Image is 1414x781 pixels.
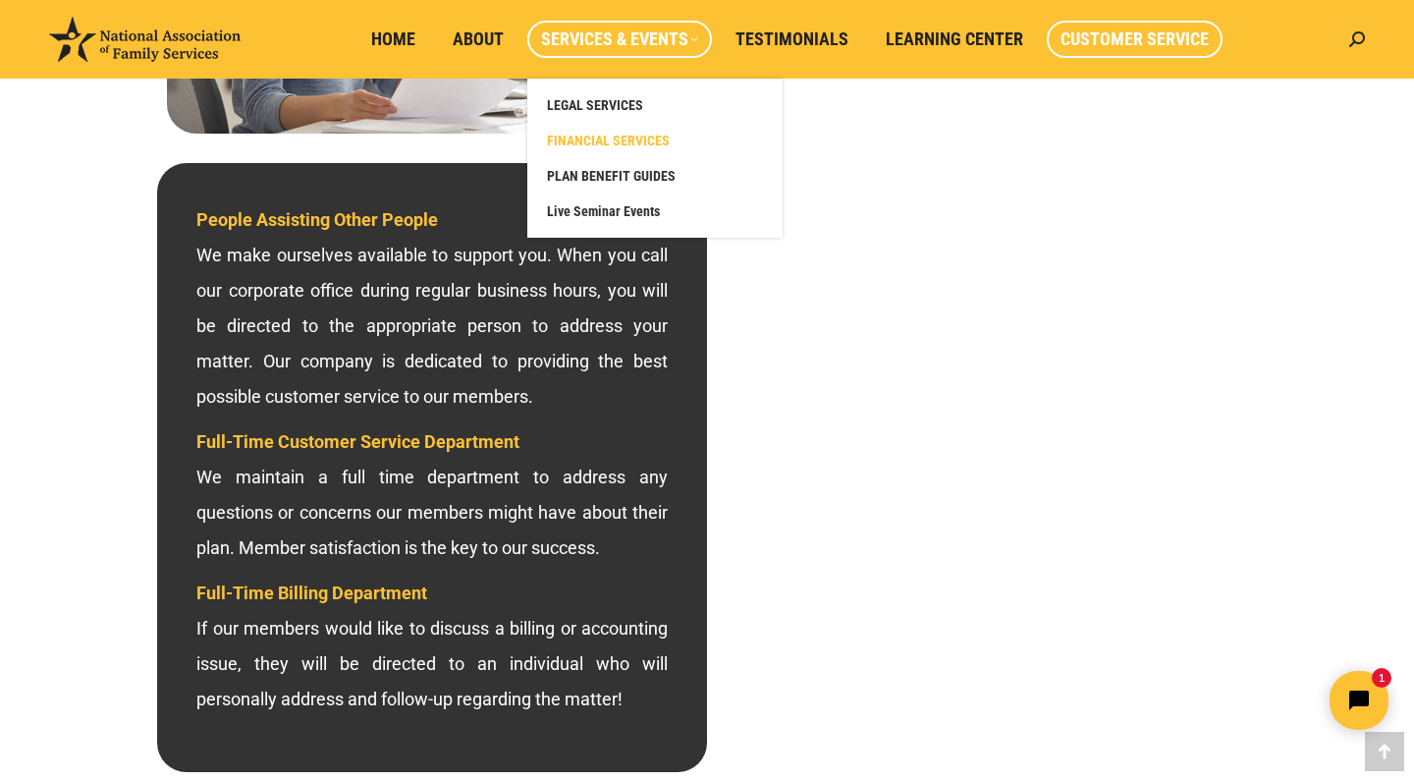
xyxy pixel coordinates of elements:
[196,209,438,230] span: People Assisting Other People
[735,28,848,50] span: Testimonials
[1060,28,1209,50] span: Customer Service
[439,21,517,58] a: About
[537,194,773,229] a: Live Seminar Events
[1067,654,1405,747] iframe: Tidio Chat
[49,17,241,62] img: National Association of Family Services
[196,431,668,558] span: We maintain a full time department to address any questions or concerns our members might have ab...
[717,173,1247,762] iframe: 2300 East Katella Ave Suite 450 Anaheim Ca 92806
[547,132,670,149] span: FINANCIAL SERVICES
[1047,21,1223,58] a: Customer Service
[547,167,676,185] span: PLAN BENEFIT GUIDES
[453,28,504,50] span: About
[357,21,429,58] a: Home
[886,28,1023,50] span: Learning Center
[872,21,1037,58] a: Learning Center
[547,96,643,114] span: LEGAL SERVICES
[541,28,698,50] span: Services & Events
[722,21,862,58] a: Testimonials
[196,583,427,603] span: Full-Time Billing Department
[537,123,773,158] a: FINANCIAL SERVICES
[537,87,773,123] a: LEGAL SERVICES
[196,209,668,407] span: We make ourselves available to support you. When you call our corporate office during regular bus...
[196,431,519,452] span: Full-Time Customer Service Department
[371,28,415,50] span: Home
[537,158,773,194] a: PLAN BENEFIT GUIDES
[196,583,668,709] span: If our members would like to discuss a billing or accounting issue, they will be directed to an i...
[547,202,660,220] span: Live Seminar Events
